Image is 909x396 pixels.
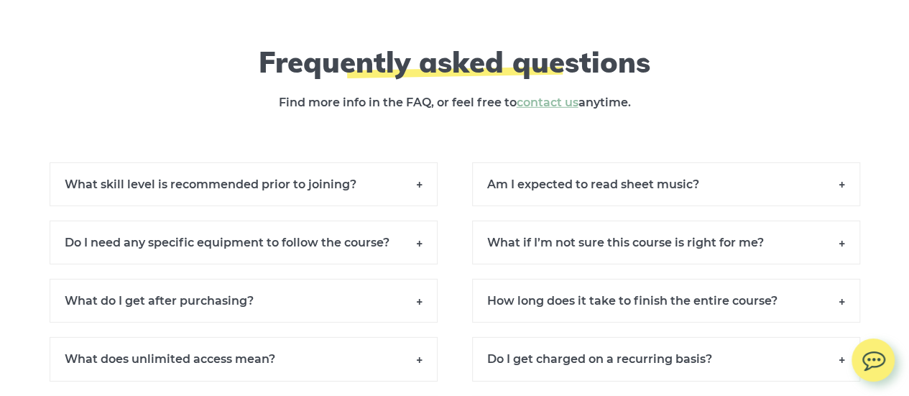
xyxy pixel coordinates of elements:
a: contact us [517,96,578,109]
h2: Frequently asked questions [193,45,717,79]
h6: Do I need any specific equipment to follow the course? [50,221,438,264]
h6: What does unlimited access mean? [50,337,438,381]
strong: Find more info in the FAQ, or feel free to anytime. [279,96,631,109]
h6: What skill level is recommended prior to joining? [50,162,438,206]
h6: What do I get after purchasing? [50,279,438,323]
img: chat.svg [852,339,895,375]
h6: Do I get charged on a recurring basis? [472,337,860,381]
h6: Am I expected to read sheet music? [472,162,860,206]
h6: How long does it take to finish the entire course? [472,279,860,323]
h6: What if I’m not sure this course is right for me? [472,221,860,264]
